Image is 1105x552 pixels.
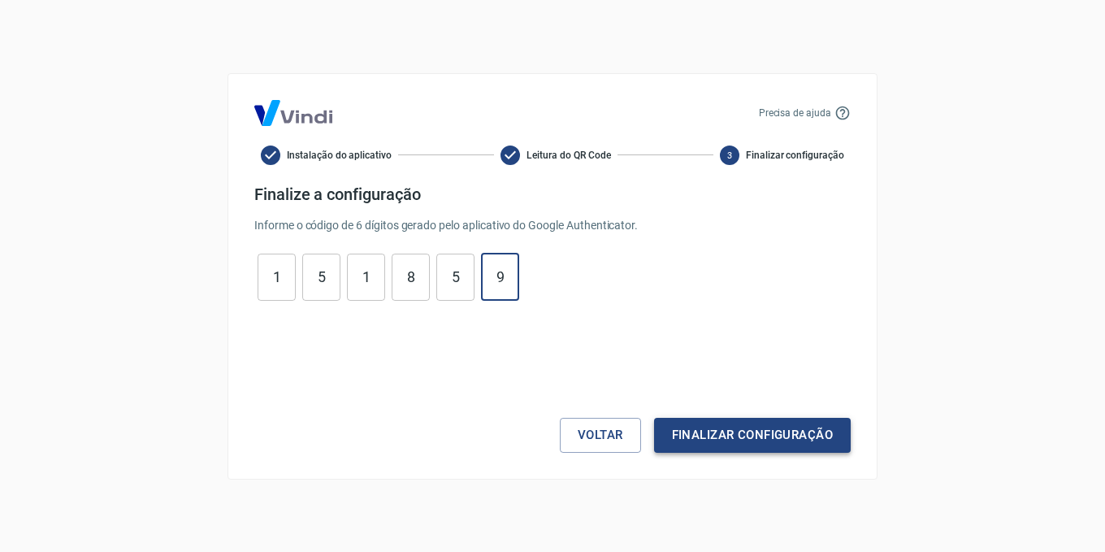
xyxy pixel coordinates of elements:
p: Informe o código de 6 dígitos gerado pelo aplicativo do Google Authenticator. [254,217,851,234]
span: Finalizar configuração [746,148,844,163]
img: Logo Vind [254,100,332,126]
h4: Finalize a configuração [254,185,851,204]
span: Instalação do aplicativo [287,148,392,163]
span: Leitura do QR Code [526,148,610,163]
button: Finalizar configuração [654,418,851,452]
text: 3 [727,150,732,160]
p: Precisa de ajuda [759,106,831,120]
button: Voltar [560,418,641,452]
